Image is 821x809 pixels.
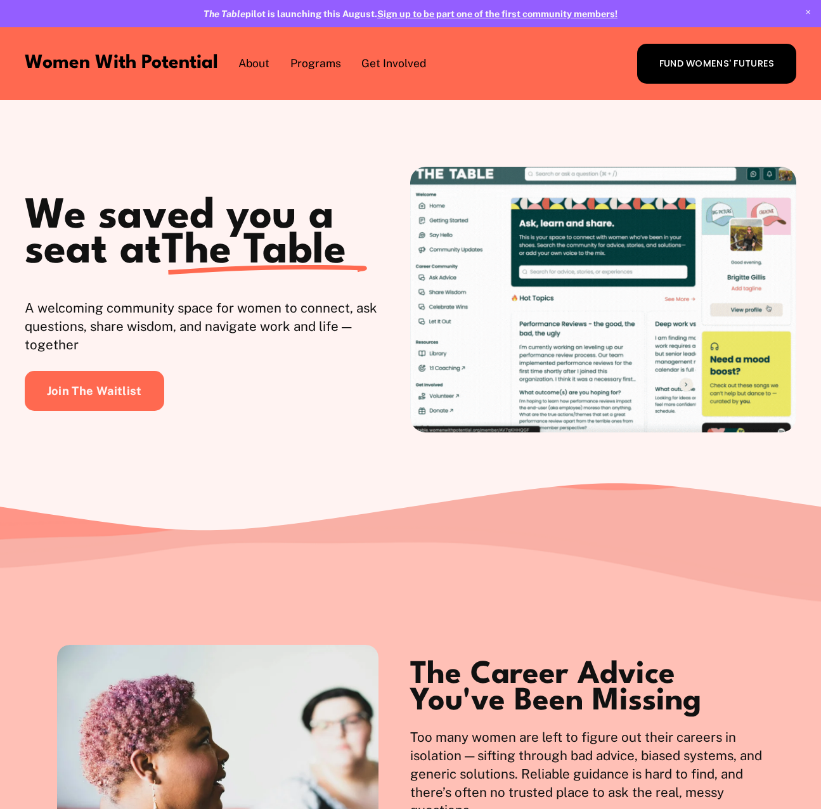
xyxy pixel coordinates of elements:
[25,371,164,411] a: Join The Waitlist
[162,231,346,272] span: The Table
[361,56,426,72] span: Get Involved
[377,8,617,19] a: Sign up to be part one of the first community members!
[410,660,701,716] strong: The Career Advice You've Been Missing
[290,55,341,72] a: folder dropdown
[238,56,269,72] span: About
[238,55,269,72] a: folder dropdown
[361,55,426,72] a: folder dropdown
[290,56,341,72] span: Programs
[25,299,378,354] p: A welcoming community space for women to connect, ask questions, share wisdom, and navigate work ...
[637,44,796,84] a: FUND WOMENS' FUTURES
[25,54,218,72] a: Women With Potential
[204,8,245,19] em: The Table
[25,200,411,269] h1: We saved you a seat at
[204,8,377,19] strong: pilot is launching this August.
